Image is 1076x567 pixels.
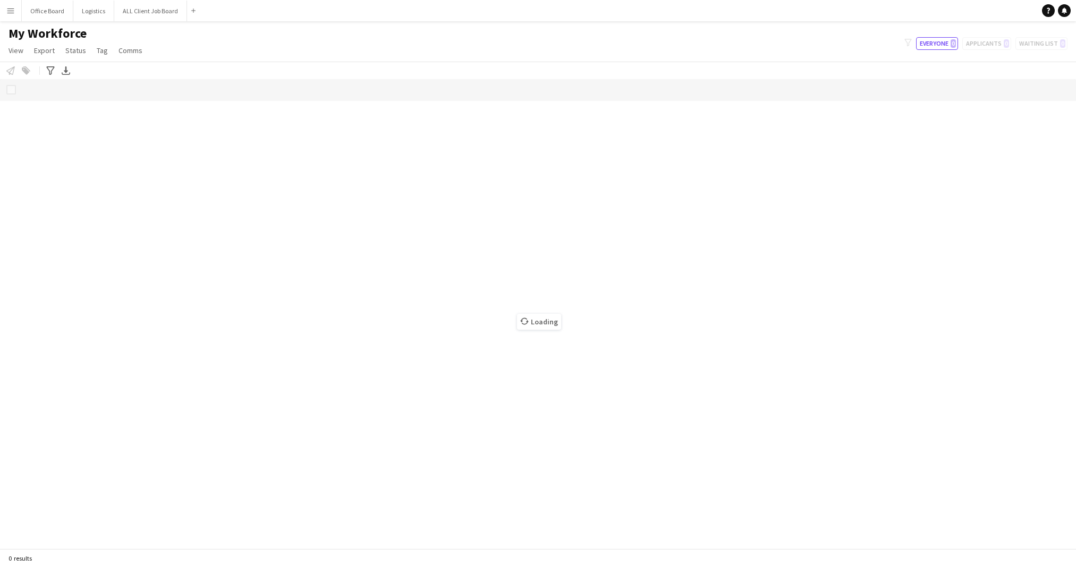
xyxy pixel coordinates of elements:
button: Logistics [73,1,114,21]
a: Tag [92,44,112,57]
a: Comms [114,44,147,57]
span: Status [65,46,86,55]
a: Export [30,44,59,57]
button: Everyone0 [916,37,958,50]
a: View [4,44,28,57]
span: Export [34,46,55,55]
app-action-btn: Advanced filters [44,64,57,77]
app-action-btn: Export XLSX [60,64,72,77]
a: Status [61,44,90,57]
span: My Workforce [9,25,87,41]
span: Tag [97,46,108,55]
button: Office Board [22,1,73,21]
span: Comms [118,46,142,55]
span: Loading [517,314,561,330]
button: ALL Client Job Board [114,1,187,21]
span: 0 [951,39,956,48]
span: View [9,46,23,55]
